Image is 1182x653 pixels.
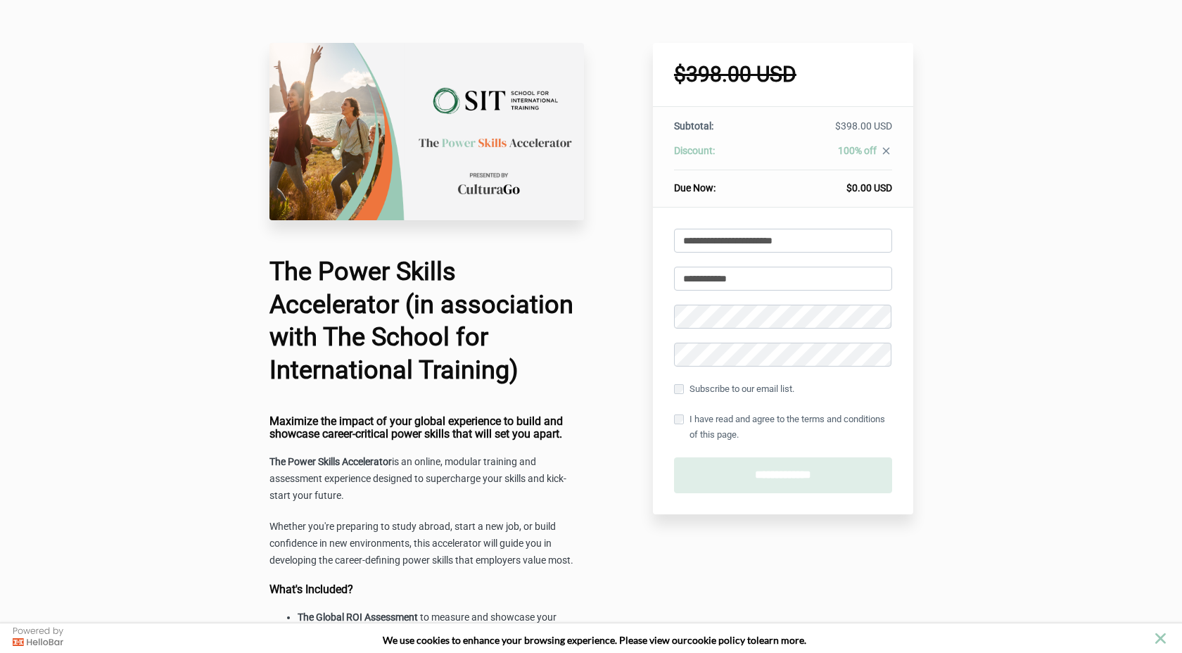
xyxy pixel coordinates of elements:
[756,634,806,646] span: learn more.
[838,145,877,156] span: 100% off
[269,454,585,505] p: is an online, modular training and assessment experience designed to supercharge your skills and ...
[877,145,892,160] a: close
[269,415,585,440] h4: Maximize the impact of your global experience to build and showcase career-critical power skills ...
[674,120,713,132] span: Subtotal:
[674,412,892,443] label: I have read and agree to the terms and conditions of this page.
[269,43,585,220] img: 85fb1af-be62-5a2c-caf1-d0f1c43b8a70_The_School_for_International_Training.png
[383,634,687,646] span: We use cookies to enhance your browsing experience. Please view our
[687,634,745,646] a: cookie policy
[674,381,794,397] label: Subscribe to our email list.
[269,255,585,387] h1: The Power Skills Accelerator (in association with The School for International Training)
[298,609,585,643] li: to measure and showcase your power skill growth and career-readiness
[674,170,765,196] th: Due Now:
[269,519,585,569] p: Whether you're preparing to study abroad, start a new job, or build confidence in new environment...
[674,384,684,394] input: Subscribe to our email list.
[1152,630,1169,647] button: close
[674,144,765,170] th: Discount:
[269,583,585,596] h4: What's Included?
[298,611,418,623] strong: The Global ROI Assessment
[674,64,892,85] h1: $398.00 USD
[747,634,756,646] strong: to
[269,456,392,467] strong: The Power Skills Accelerator
[846,182,892,194] span: $0.00 USD
[880,145,892,157] i: close
[765,119,891,144] td: $398.00 USD
[674,414,684,424] input: I have read and agree to the terms and conditions of this page.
